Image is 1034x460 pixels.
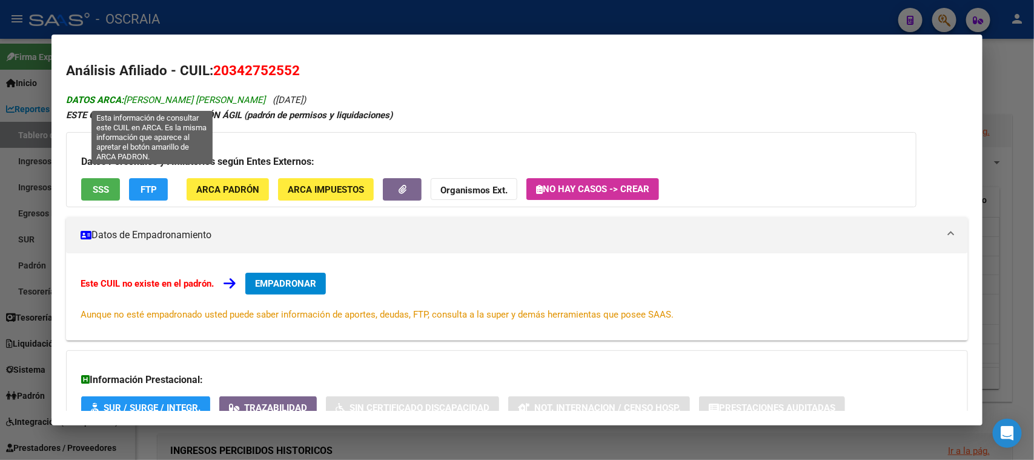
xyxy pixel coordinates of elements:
[66,253,967,341] div: Datos de Empadronamiento
[66,95,265,105] span: [PERSON_NAME] [PERSON_NAME]
[141,184,157,195] span: FTP
[81,396,210,419] button: SUR / SURGE / INTEGR.
[508,396,690,419] button: Not. Internacion / Censo Hosp.
[187,178,269,201] button: ARCA Padrón
[350,402,489,413] span: Sin Certificado Discapacidad
[66,110,393,121] strong: ESTE CUIL NO EXISTE EN EL PADRÓN ÁGIL (padrón de permisos y liquidaciones)
[288,184,364,195] span: ARCA Impuestos
[326,396,499,419] button: Sin Certificado Discapacidad
[255,278,316,289] span: EMPADRONAR
[719,402,835,413] span: Prestaciones Auditadas
[93,184,109,195] span: SSS
[81,278,214,289] strong: Este CUIL no existe en el padrón.
[278,178,374,201] button: ARCA Impuestos
[66,61,967,81] h2: Análisis Afiliado - CUIL:
[245,273,326,295] button: EMPADRONAR
[129,178,168,201] button: FTP
[81,309,674,320] span: Aunque no esté empadronado usted puede saber información de aportes, deudas, FTP, consulta a la s...
[244,402,307,413] span: Trazabilidad
[526,178,659,200] button: No hay casos -> Crear
[536,184,649,195] span: No hay casos -> Crear
[66,95,124,105] strong: DATOS ARCA:
[273,95,306,105] span: ([DATE])
[81,373,952,387] h3: Información Prestacional:
[213,62,300,78] span: 20342752552
[196,184,259,195] span: ARCA Padrón
[81,178,120,201] button: SSS
[440,185,508,196] strong: Organismos Ext.
[104,402,201,413] span: SUR / SURGE / INTEGR.
[81,228,938,242] mat-panel-title: Datos de Empadronamiento
[993,419,1022,448] div: Open Intercom Messenger
[534,402,680,413] span: Not. Internacion / Censo Hosp.
[66,217,967,253] mat-expansion-panel-header: Datos de Empadronamiento
[699,396,845,419] button: Prestaciones Auditadas
[431,178,517,201] button: Organismos Ext.
[81,155,901,169] h3: Datos Personales y Afiliatorios según Entes Externos:
[219,396,317,419] button: Trazabilidad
